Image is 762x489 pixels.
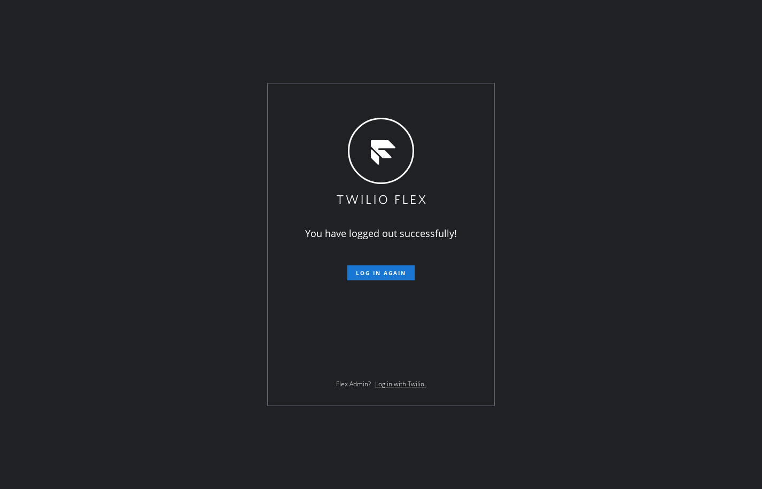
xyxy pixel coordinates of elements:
span: You have logged out successfully! [305,227,457,240]
span: Log in again [356,269,406,277]
button: Log in again [347,265,415,280]
span: Flex Admin? [336,379,371,388]
a: Log in with Twilio. [375,379,426,388]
